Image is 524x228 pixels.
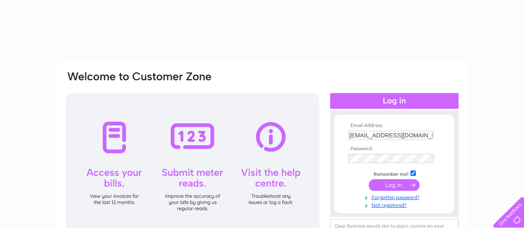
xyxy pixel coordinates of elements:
a: Not registered? [348,201,442,209]
th: Email Address: [346,123,442,129]
th: Password: [346,146,442,152]
input: Submit [369,179,420,191]
a: Forgotten password? [348,193,442,201]
td: Remember me? [346,169,442,178]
